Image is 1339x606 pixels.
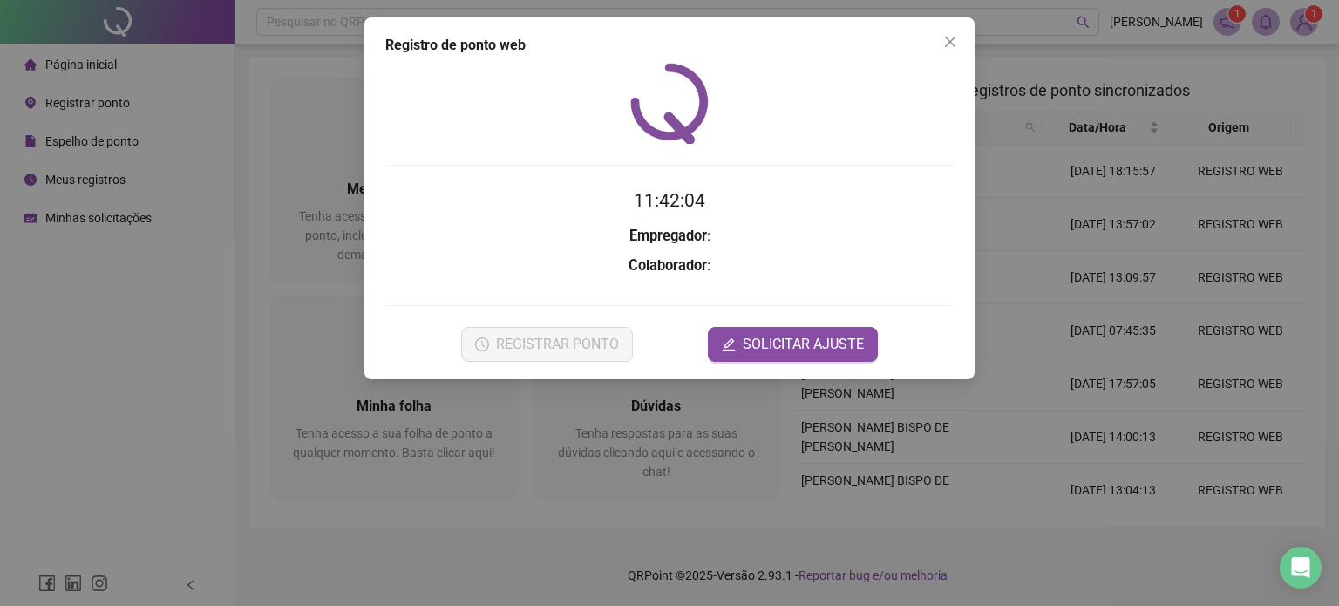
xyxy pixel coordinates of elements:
time: 11:42:04 [634,190,705,211]
strong: Colaborador [629,257,707,274]
button: editSOLICITAR AJUSTE [708,327,878,362]
span: SOLICITAR AJUSTE [743,334,864,355]
img: QRPoint [630,63,709,144]
strong: Empregador [629,228,707,244]
button: REGISTRAR PONTO [461,327,633,362]
button: Close [936,28,964,56]
h3: : [385,255,954,277]
span: edit [722,337,736,351]
div: Open Intercom Messenger [1280,547,1322,589]
span: close [943,35,957,49]
div: Registro de ponto web [385,35,954,56]
h3: : [385,225,954,248]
